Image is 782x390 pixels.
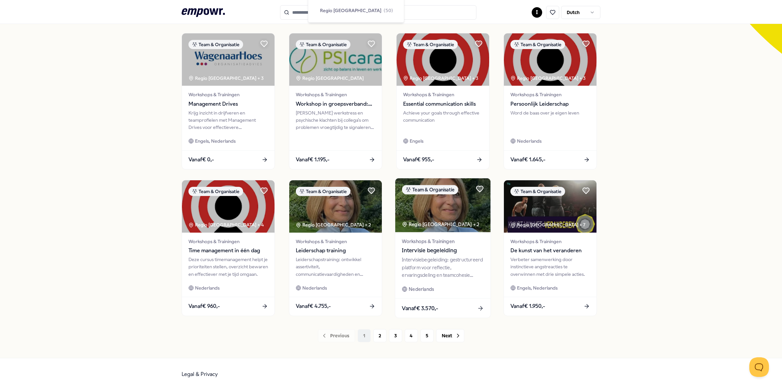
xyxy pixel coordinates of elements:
[195,137,236,145] span: Engels, Nederlands
[403,155,434,164] span: Vanaf € 955,-
[402,238,484,245] span: Workshops & Trainingen
[510,40,565,49] div: Team & Organisatie
[296,40,350,49] div: Team & Organisatie
[383,7,393,14] span: ( 50 )
[182,180,275,316] a: package imageTeam & OrganisatieRegio [GEOGRAPHIC_DATA] + 4Workshops & TrainingenTime management i...
[188,91,268,98] span: Workshops & Trainingen
[402,185,458,194] div: Team & Organisatie
[395,178,490,232] img: package image
[289,180,382,233] img: package image
[289,33,382,169] a: package imageTeam & OrganisatieRegio [GEOGRAPHIC_DATA] Workshops & TrainingenWorkshop in groepsve...
[320,7,382,14] span: Regio [GEOGRAPHIC_DATA]
[403,40,458,49] div: Team & Organisatie
[403,75,478,82] div: Regio [GEOGRAPHIC_DATA] + 3
[510,75,586,82] div: Regio [GEOGRAPHIC_DATA] + 3
[510,302,545,310] span: Vanaf € 1.950,-
[188,109,268,131] div: Krijg inzicht in drijfveren en teamprofielen met Management Drives voor effectievere samenwerking...
[373,329,386,342] button: 2
[405,329,418,342] button: 4
[188,246,268,255] span: Time management in één dag
[188,302,220,310] span: Vanaf € 960,-
[289,180,382,316] a: package imageTeam & OrganisatieRegio [GEOGRAPHIC_DATA] + 2Workshops & TrainingenLeiderschap train...
[420,329,434,342] button: 5
[182,33,275,169] a: package imageTeam & OrganisatieRegio [GEOGRAPHIC_DATA] + 3Workshops & TrainingenManagement Drives...
[182,33,275,86] img: package image
[188,40,243,49] div: Team & Organisatie
[296,155,329,164] span: Vanaf € 1.195,-
[510,155,545,164] span: Vanaf € 1.645,-
[296,187,350,196] div: Team & Organisatie
[188,187,243,196] div: Team & Organisatie
[296,100,375,108] span: Workshop in groepsverband: Herken de signalen bij (werk)stress!
[510,187,565,196] div: Team & Organisatie
[510,221,585,228] div: Regio [GEOGRAPHIC_DATA] + 7
[188,238,268,245] span: Workshops & Trainingen
[296,256,375,278] div: Leiderschapstraining: ontwikkel assertiviteit, communicatievaardigheden en beïnvloedingsvermogen ...
[302,284,327,292] span: Nederlands
[296,246,375,255] span: Leiderschap training
[403,100,483,108] span: Essential communication skills
[289,33,382,86] img: package image
[389,329,402,342] button: 3
[504,33,596,86] img: package image
[510,100,590,108] span: Persoonlijk Leiderschap
[403,109,483,131] div: Achieve your goals through effective communication
[403,91,483,98] span: Workshops & Trainingen
[296,302,331,310] span: Vanaf € 4.755,-
[510,238,590,245] span: Workshops & Trainingen
[436,329,464,342] button: Next
[296,109,375,131] div: [PERSON_NAME] werkstress en psychische klachten bij collega's om problemen vroegtijdig te signale...
[402,221,479,228] div: Regio [GEOGRAPHIC_DATA] + 2
[409,285,434,293] span: Nederlands
[280,5,476,20] input: Search for products, categories or subcategories
[296,91,375,98] span: Workshops & Trainingen
[296,75,365,82] div: Regio [GEOGRAPHIC_DATA]
[188,100,268,108] span: Management Drives
[188,221,264,228] div: Regio [GEOGRAPHIC_DATA] + 4
[517,284,558,292] span: Engels, Nederlands
[517,137,542,145] span: Nederlands
[410,137,423,145] span: Engels
[532,7,542,18] button: I
[182,180,275,233] img: package image
[504,33,597,169] a: package imageTeam & OrganisatieRegio [GEOGRAPHIC_DATA] + 3Workshops & TrainingenPersoonlijk Leide...
[296,221,371,228] div: Regio [GEOGRAPHIC_DATA] + 2
[195,284,220,292] span: Nederlands
[402,246,484,255] span: Intervisie begeleiding
[188,256,268,278] div: Deze cursus timemanagement helpt je prioriteiten stellen, overzicht bewaren en effectiever met je...
[504,180,597,316] a: package imageTeam & OrganisatieRegio [GEOGRAPHIC_DATA] + 7Workshops & TrainingenDe kunst van het ...
[182,371,218,377] a: Legal & Privacy
[510,256,590,278] div: Verbeter samenwerking door instinctieve angstreacties te overwinnen met drie simpele acties.
[510,91,590,98] span: Workshops & Trainingen
[749,357,769,377] iframe: Help Scout Beacon - Open
[397,33,489,86] img: package image
[395,178,491,318] a: package imageTeam & OrganisatieRegio [GEOGRAPHIC_DATA] + 2Workshops & TrainingenIntervisie begele...
[510,109,590,131] div: Word de baas over je eigen leven
[402,304,438,312] span: Vanaf € 3.570,-
[396,33,489,169] a: package imageTeam & OrganisatieRegio [GEOGRAPHIC_DATA] + 3Workshops & TrainingenEssential communi...
[504,180,596,233] img: package image
[510,246,590,255] span: De kunst van het veranderen
[188,155,214,164] span: Vanaf € 0,-
[402,256,484,279] div: Intervisiebegeleiding: gestructureerd platform voor reflectie, ervaringsdeling en teamcohesie bin...
[188,75,264,82] div: Regio [GEOGRAPHIC_DATA] + 3
[296,238,375,245] span: Workshops & Trainingen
